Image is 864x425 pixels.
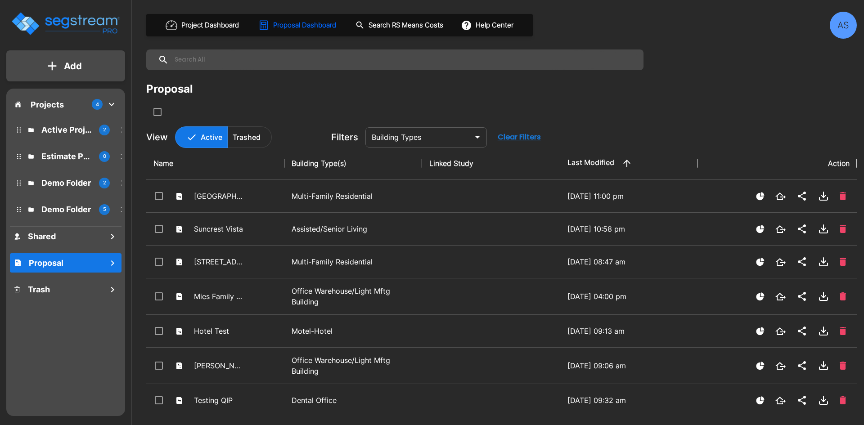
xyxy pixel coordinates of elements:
button: Clear Filters [494,128,544,146]
button: Share [793,287,811,305]
h1: Proposal [29,257,63,269]
button: Delete [836,289,850,304]
button: Show Proposal Tiers [752,393,768,408]
button: Share [793,253,811,271]
p: 5 [103,206,106,213]
button: Download [814,357,832,375]
button: Open New Tab [772,289,789,304]
div: AS [830,12,857,39]
button: Show Proposal Tiers [752,323,768,339]
button: Delete [836,358,850,373]
button: Delete [836,323,850,339]
p: Testing QIP [194,395,243,406]
button: Download [814,187,832,205]
p: [DATE] 09:06 am [567,360,691,371]
button: Show Proposal Tiers [752,358,768,374]
p: [PERSON_NAME] 2025 [194,360,243,371]
button: Active [175,126,228,148]
p: [DATE] 09:32 am [567,395,691,406]
button: Show Proposal Tiers [752,289,768,304]
p: Filters [331,130,358,144]
p: Mies Family Foods [194,291,243,302]
h1: Proposal Dashboard [273,20,336,31]
button: Open New Tab [772,189,789,204]
button: Show Proposal Tiers [752,221,768,237]
p: [DATE] 04:00 pm [567,291,691,302]
button: Share [793,187,811,205]
button: Delete [836,221,850,237]
p: Office Warehouse/Light Mftg Building [292,286,415,307]
button: Share [793,322,811,340]
p: Active [201,132,222,143]
button: Open [471,131,484,143]
button: Search RS Means Costs [352,17,448,34]
p: Hotel Test [194,326,243,336]
th: Action [698,147,857,180]
button: SelectAll [148,103,166,121]
button: Open New Tab [772,324,789,339]
button: Delete [836,188,850,204]
button: Delete [836,393,850,408]
th: Building Type(s) [284,147,423,180]
h1: Trash [28,283,50,295]
p: 4 [96,101,99,108]
p: Dental Office [292,395,415,406]
p: Trashed [233,132,261,143]
p: View [146,130,168,144]
h1: Shared [28,230,56,242]
div: Platform [175,126,272,148]
p: [DATE] 10:58 pm [567,224,691,234]
button: Open New Tab [772,255,789,269]
button: Download [814,253,832,271]
button: Download [814,391,832,409]
th: Last Modified [560,147,698,180]
button: Show Proposal Tiers [752,254,768,270]
p: Projects [31,98,64,111]
button: Download [814,287,832,305]
button: Trashed [227,126,272,148]
p: 2 [103,126,106,134]
button: Download [814,220,832,238]
p: Add [64,59,82,73]
p: [GEOGRAPHIC_DATA] Apartments [194,191,243,201]
button: Open New Tab [772,393,789,408]
button: Download [814,322,832,340]
button: Show Proposal Tiers [752,188,768,204]
p: Demo Folder [41,203,92,215]
p: [DATE] 08:47 am [567,256,691,267]
button: Project Dashboard [162,15,244,35]
input: Building Types [368,131,469,143]
p: Motel-Hotel [292,326,415,336]
button: Add [6,53,125,79]
p: Suncrest Vista [194,224,243,234]
p: Estimate Property [41,150,92,162]
button: Open New Tab [772,358,789,373]
p: 0 [103,152,106,160]
p: Active Projects [41,124,92,136]
button: Share [793,220,811,238]
button: Delete [836,254,850,269]
p: [DATE] 09:13 am [567,326,691,336]
button: Help Center [459,17,517,34]
p: Demo Folder [41,177,92,189]
p: [STREET_ADDRESS][PERSON_NAME] [194,256,243,267]
button: Proposal Dashboard [255,16,341,35]
button: Share [793,357,811,375]
p: 2 [103,179,106,187]
button: Open New Tab [772,222,789,237]
h1: Search RS Means Costs [369,20,443,31]
div: Name [153,158,277,169]
div: Proposal [146,81,193,97]
button: Share [793,391,811,409]
p: Office Warehouse/Light Mftg Building [292,355,415,376]
th: Linked Study [422,147,560,180]
p: Assisted/Senior Living [292,224,415,234]
p: Multi-Family Residential [292,191,415,201]
h1: Project Dashboard [181,20,239,31]
input: Search All [169,49,639,70]
p: [DATE] 11:00 pm [567,191,691,201]
img: Logo [10,11,121,36]
p: Multi-Family Residential [292,256,415,267]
